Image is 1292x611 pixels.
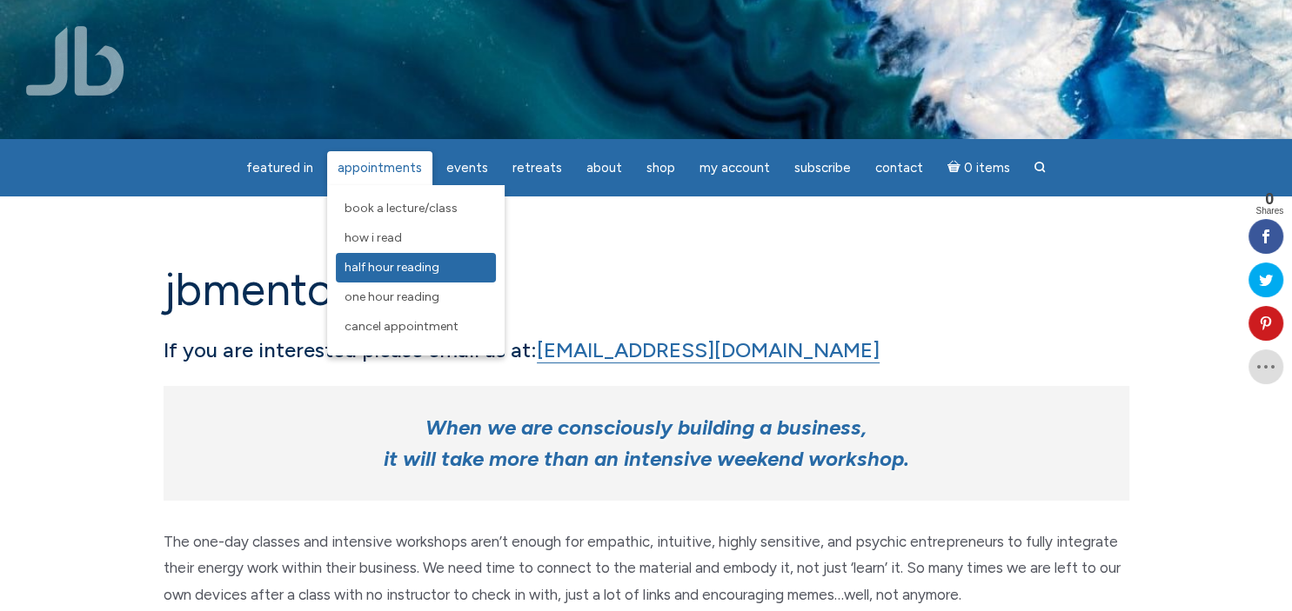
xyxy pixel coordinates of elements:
span: Book a Lecture/Class [345,201,458,216]
span: Cancel Appointment [345,319,459,334]
span: One Hour Reading [345,289,439,304]
a: How I Read [336,223,496,253]
a: featured in [236,151,324,185]
a: Book a Lecture/Class [336,194,496,223]
a: Events [436,151,499,185]
i: Cart [947,160,964,176]
a: Cancel Appointment [336,312,496,342]
a: My Account [689,151,780,185]
h5: If you are interested please email us at: [164,335,1129,365]
span: Events [446,160,488,176]
a: About [576,151,633,185]
span: About [586,160,622,176]
em: When we are consciously building a business, [425,415,867,440]
em: it will take more than an intensive weekend workshop. [384,446,909,471]
img: Jamie Butler. The Everyday Medium [26,26,124,96]
a: Shop [636,151,686,185]
a: [EMAIL_ADDRESS][DOMAIN_NAME] [537,337,880,363]
a: One Hour Reading [336,282,496,312]
a: Retreats [502,151,572,185]
span: Retreats [512,160,562,176]
a: Cart0 items [937,149,1021,185]
span: Contact [875,160,923,176]
a: Appointments [327,151,432,185]
a: Contact [865,151,934,185]
a: Half Hour Reading [336,253,496,282]
span: Half Hour Reading [345,260,439,275]
span: Appointments [338,160,422,176]
span: featured in [246,160,313,176]
span: 0 items [963,162,1009,175]
span: Shop [646,160,675,176]
p: The one-day classes and intensive workshops aren’t enough for empathic, intuitive, highly sensiti... [164,528,1129,608]
span: Subscribe [794,160,851,176]
h1: JBMentorship [164,265,1129,315]
span: My Account [700,160,770,176]
span: 0 [1255,191,1283,207]
span: Shares [1255,207,1283,216]
span: How I Read [345,230,402,245]
a: Subscribe [784,151,861,185]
